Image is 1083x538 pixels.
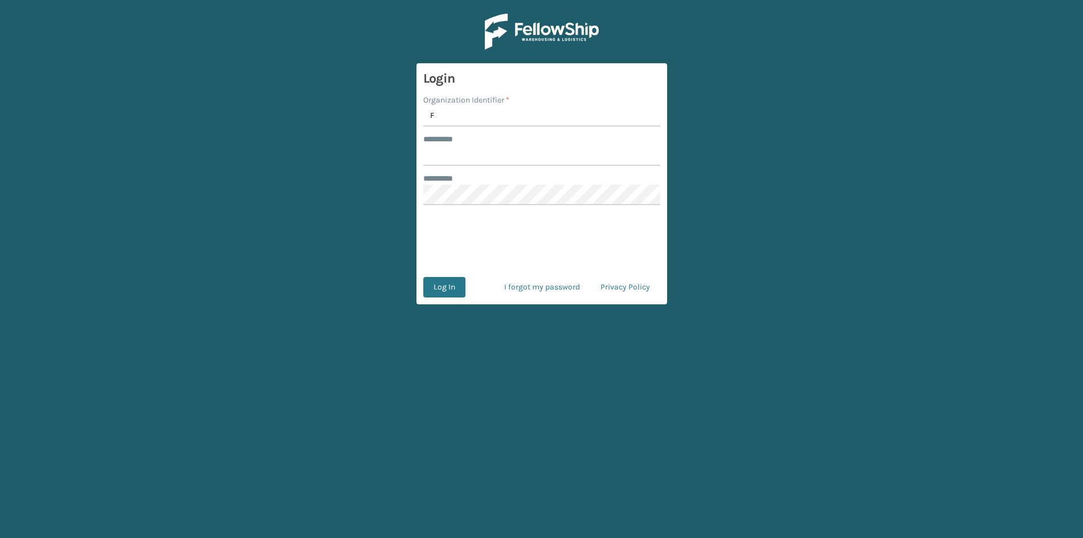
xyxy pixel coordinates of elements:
[590,277,660,297] a: Privacy Policy
[485,14,599,50] img: Logo
[423,94,509,106] label: Organization Identifier
[494,277,590,297] a: I forgot my password
[423,277,465,297] button: Log In
[455,219,628,263] iframe: reCAPTCHA
[423,70,660,87] h3: Login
